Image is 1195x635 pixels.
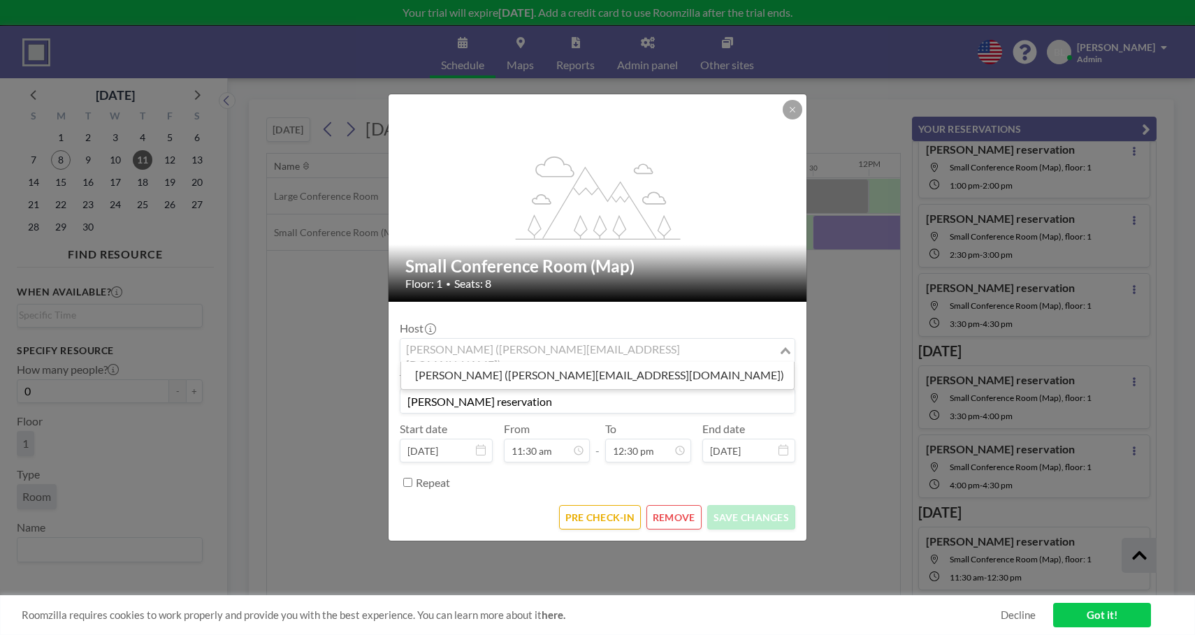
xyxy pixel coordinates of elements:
label: Repeat [416,476,450,490]
label: Start date [400,422,447,436]
button: PRE CHECK-IN [559,505,641,530]
span: Roomzilla requires cookies to work properly and provide you with the best experience. You can lea... [22,608,1001,622]
span: - [595,427,600,458]
span: Floor: 1 [405,277,442,291]
button: REMOVE [646,505,702,530]
g: flex-grow: 1.2; [516,155,681,239]
input: (No title) [400,389,795,413]
div: Search for option [400,339,795,363]
a: Decline [1001,608,1036,622]
label: To [605,422,616,436]
a: Got it! [1053,603,1151,627]
h2: Small Conference Room (Map) [405,256,791,277]
span: • [446,279,451,289]
label: From [504,422,530,436]
label: End date [702,422,745,436]
label: Title [400,372,433,386]
a: here. [542,608,565,621]
span: Seats: 8 [454,277,491,291]
button: SAVE CHANGES [707,505,795,530]
input: Search for option [402,342,777,360]
label: Host [400,321,435,335]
